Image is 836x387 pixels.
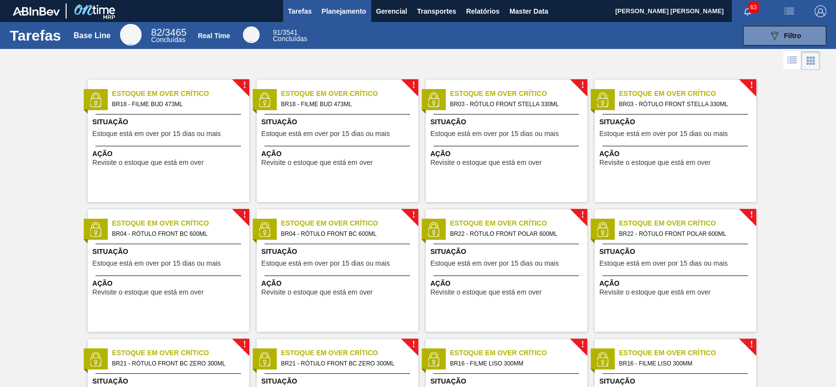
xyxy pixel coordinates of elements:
[281,348,418,358] span: Estoque em Over Crítico
[784,32,801,40] span: Filtro
[581,211,584,219] span: !
[430,149,585,159] span: Ação
[120,24,142,46] div: Base Line
[262,130,390,137] span: Estoque está em over por 15 dias ou mais
[450,99,579,110] span: BR03 - RÓTULO FRONT STELLA 330ML
[450,348,587,358] span: Estoque em Over Crítico
[430,289,542,296] span: Revisite o estoque que está em over
[750,341,753,348] span: !
[595,92,610,107] img: status
[73,31,111,40] div: Base Line
[257,222,272,237] img: status
[262,149,416,159] span: Ação
[466,5,499,17] span: Relatórios
[262,289,373,296] span: Revisite o estoque que está em over
[430,278,585,289] span: Ação
[88,352,103,366] img: status
[412,341,415,348] span: !
[93,260,221,267] span: Estoque está em over por 15 dias ou mais
[262,278,416,289] span: Ação
[262,247,416,257] span: Situação
[619,99,748,110] span: BR03 - RÓTULO FRONT STELLA 330ML
[88,222,103,237] img: status
[581,341,584,348] span: !
[243,211,246,219] span: !
[281,228,410,239] span: BR04 - RÓTULO FRONT BC 600ML
[112,99,241,110] span: BR18 - FILME BUD 473ML
[112,358,241,369] span: BR21 - RÓTULO FRONT BC ZERO 300ML
[262,117,416,127] span: Situação
[430,376,585,387] span: Situação
[112,228,241,239] span: BR04 - RÓTULO FRONT BC 600ML
[599,247,754,257] span: Situação
[93,117,247,127] span: Situação
[93,247,247,257] span: Situação
[262,260,390,267] span: Estoque está em over por 15 dias ou mais
[376,5,407,17] span: Gerencial
[619,358,748,369] span: BR16 - FILME LISO 300MM
[151,27,187,38] span: / 3465
[10,30,61,41] h1: Tarefas
[151,36,186,44] span: Concluídas
[599,278,754,289] span: Ação
[417,5,456,17] span: Transportes
[412,82,415,89] span: !
[450,89,587,99] span: Estoque em Over Crítico
[599,117,754,127] span: Situação
[430,130,559,137] span: Estoque está em over por 15 dias ou mais
[430,159,542,166] span: Revisite o estoque que está em over
[198,32,230,40] div: Real Time
[743,26,826,46] button: Filtro
[801,51,820,70] div: Visão em Cards
[281,218,418,228] span: Estoque em Over Crítico
[262,376,416,387] span: Situação
[288,5,312,17] span: Tarefas
[281,99,410,110] span: BR18 - FILME BUD 473ML
[257,352,272,366] img: status
[599,260,728,267] span: Estoque está em over por 15 dias ou mais
[750,211,753,219] span: !
[112,89,249,99] span: Estoque em Over Crítico
[281,358,410,369] span: BR21 - RÓTULO FRONT BC ZERO 300ML
[321,5,366,17] span: Planejamento
[450,228,579,239] span: BR22 - RÓTULO FRONT POLAR 600ML
[151,27,162,38] span: 82
[599,130,728,137] span: Estoque está em over por 15 dias ou mais
[426,222,441,237] img: status
[450,358,579,369] span: BR16 - FILME LISO 300MM
[243,26,260,43] div: Real Time
[619,348,756,358] span: Estoque em Over Crítico
[243,341,246,348] span: !
[112,218,249,228] span: Estoque em Over Crítico
[151,28,187,43] div: Base Line
[599,376,754,387] span: Situação
[619,228,748,239] span: BR22 - RÓTULO FRONT POLAR 600ML
[93,289,204,296] span: Revisite o estoque que está em over
[599,159,711,166] span: Revisite o estoque que está em over
[581,82,584,89] span: !
[509,5,548,17] span: Master Data
[243,82,246,89] span: !
[426,92,441,107] img: status
[93,159,204,166] span: Revisite o estoque que está em over
[13,7,60,16] img: TNhmsLtSVTkK8tSr43FrP2fwEKptu5GPRR3wAAAABJRU5ErkJggg==
[783,5,795,17] img: userActions
[748,2,759,13] span: 63
[88,92,103,107] img: status
[273,28,281,36] span: 91
[430,117,585,127] span: Situação
[599,149,754,159] span: Ação
[430,247,585,257] span: Situação
[732,4,763,18] button: Notificações
[112,348,249,358] span: Estoque em Over Crítico
[273,29,307,42] div: Real Time
[619,218,756,228] span: Estoque em Over Crítico
[450,218,587,228] span: Estoque em Over Crítico
[273,28,298,36] span: / 3541
[595,222,610,237] img: status
[281,89,418,99] span: Estoque em Over Crítico
[750,82,753,89] span: !
[619,89,756,99] span: Estoque em Over Crítico
[430,260,559,267] span: Estoque está em over por 15 dias ou mais
[599,289,711,296] span: Revisite o estoque que está em over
